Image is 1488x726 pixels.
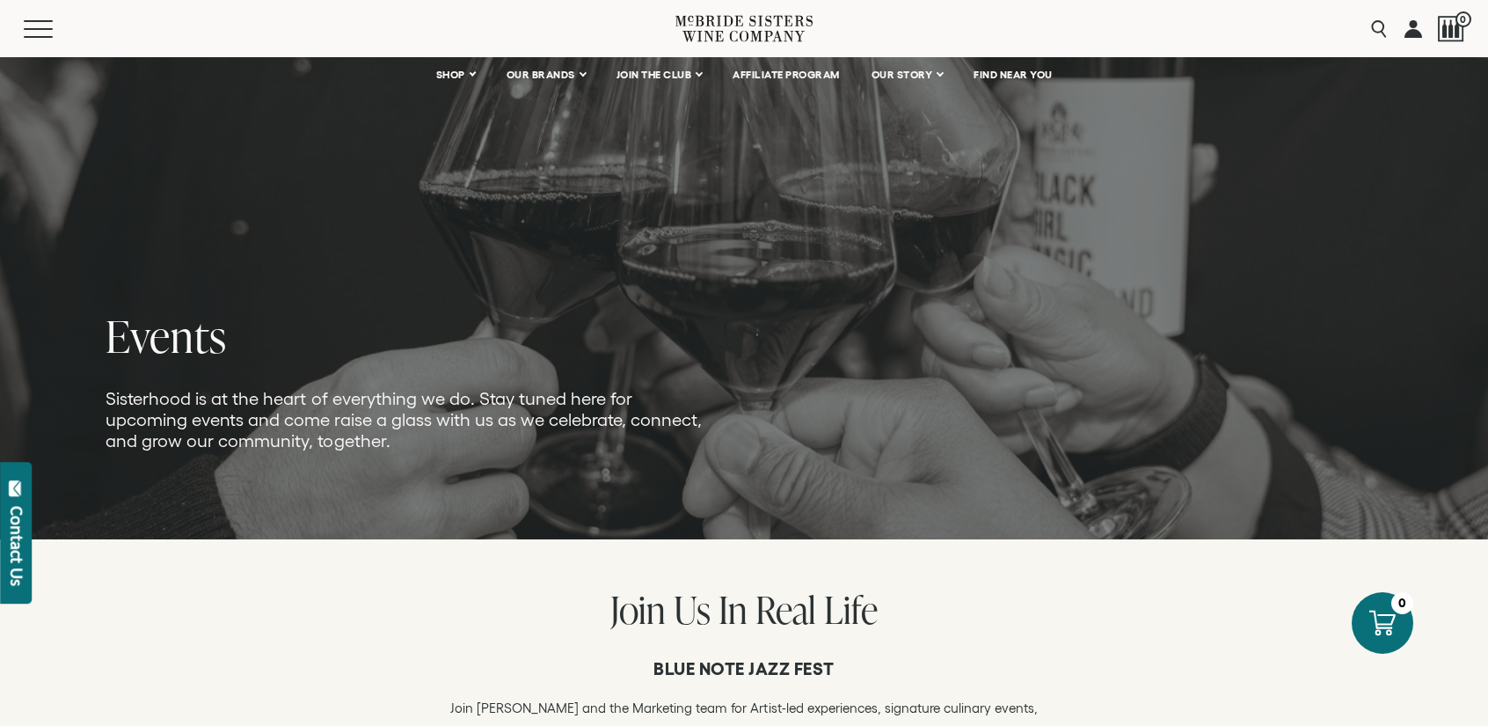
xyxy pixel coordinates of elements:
[872,69,933,81] span: OUR STORY
[1391,592,1413,614] div: 0
[962,57,1064,92] a: FIND NEAR YOU
[616,69,692,81] span: JOIN THE CLUB
[436,69,466,81] span: SHOP
[718,583,748,635] span: In
[733,69,840,81] span: AFFILIATE PROGRAM
[674,583,711,635] span: Us
[824,583,878,635] span: Life
[1455,11,1471,27] span: 0
[106,305,227,366] span: Events
[425,57,486,92] a: SHOP
[755,583,816,635] span: Real
[860,57,954,92] a: OUR STORY
[507,69,575,81] span: OUR BRANDS
[610,583,666,635] span: Join
[605,57,713,92] a: JOIN THE CLUB
[974,69,1053,81] span: FIND NEAR YOU
[441,658,1047,679] h6: Blue Note Jazz Fest
[106,388,711,451] p: Sisterhood is at the heart of everything we do. Stay tuned here for upcoming events and come rais...
[8,506,26,586] div: Contact Us
[24,20,87,38] button: Mobile Menu Trigger
[721,57,851,92] a: AFFILIATE PROGRAM
[495,57,596,92] a: OUR BRANDS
